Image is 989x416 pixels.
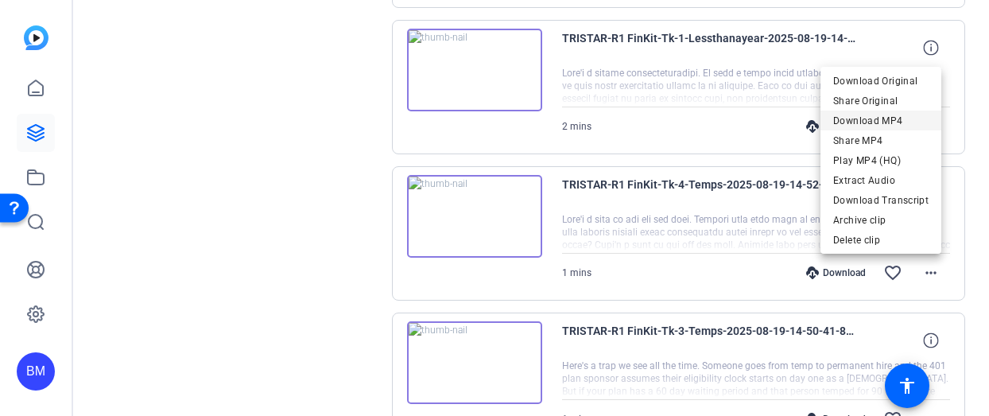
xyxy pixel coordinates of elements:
[833,191,929,210] span: Download Transcript
[833,91,929,111] span: Share Original
[833,151,929,170] span: Play MP4 (HQ)
[833,211,929,230] span: Archive clip
[833,231,929,250] span: Delete clip
[833,111,929,130] span: Download MP4
[833,72,929,91] span: Download Original
[833,131,929,150] span: Share MP4
[833,171,929,190] span: Extract Audio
